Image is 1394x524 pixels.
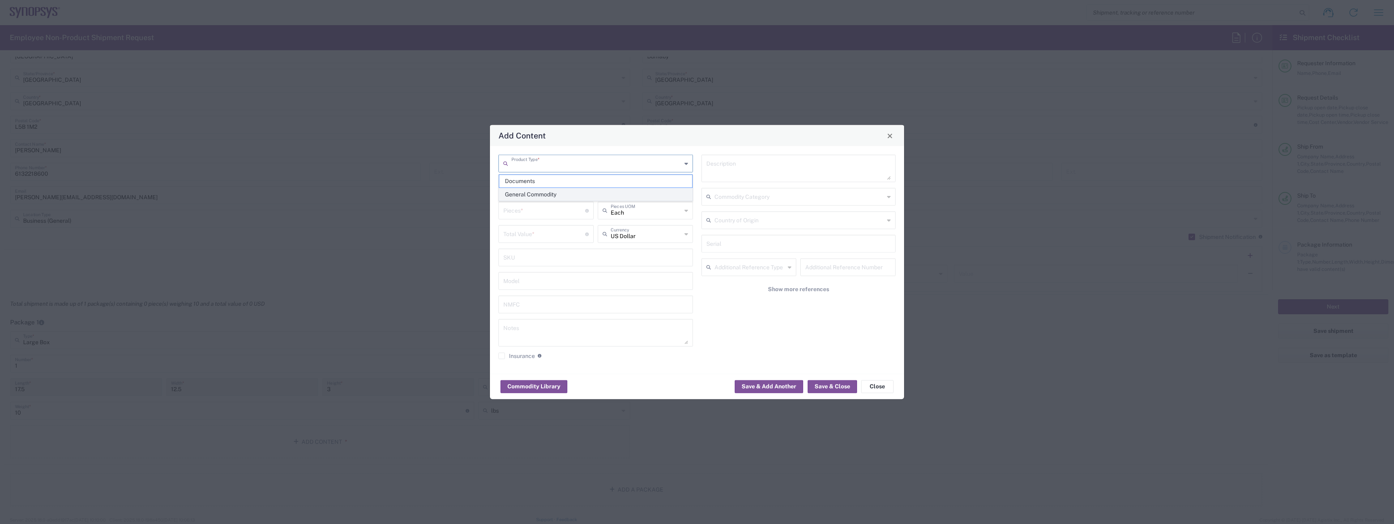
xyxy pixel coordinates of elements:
[498,353,535,359] label: Insurance
[884,130,896,141] button: Close
[861,380,894,393] button: Close
[768,285,829,293] span: Show more references
[499,188,692,201] span: General Commodity
[499,175,692,187] span: Documents
[808,380,857,393] button: Save & Close
[735,380,803,393] button: Save & Add Another
[500,380,567,393] button: Commodity Library
[498,130,546,141] h4: Add Content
